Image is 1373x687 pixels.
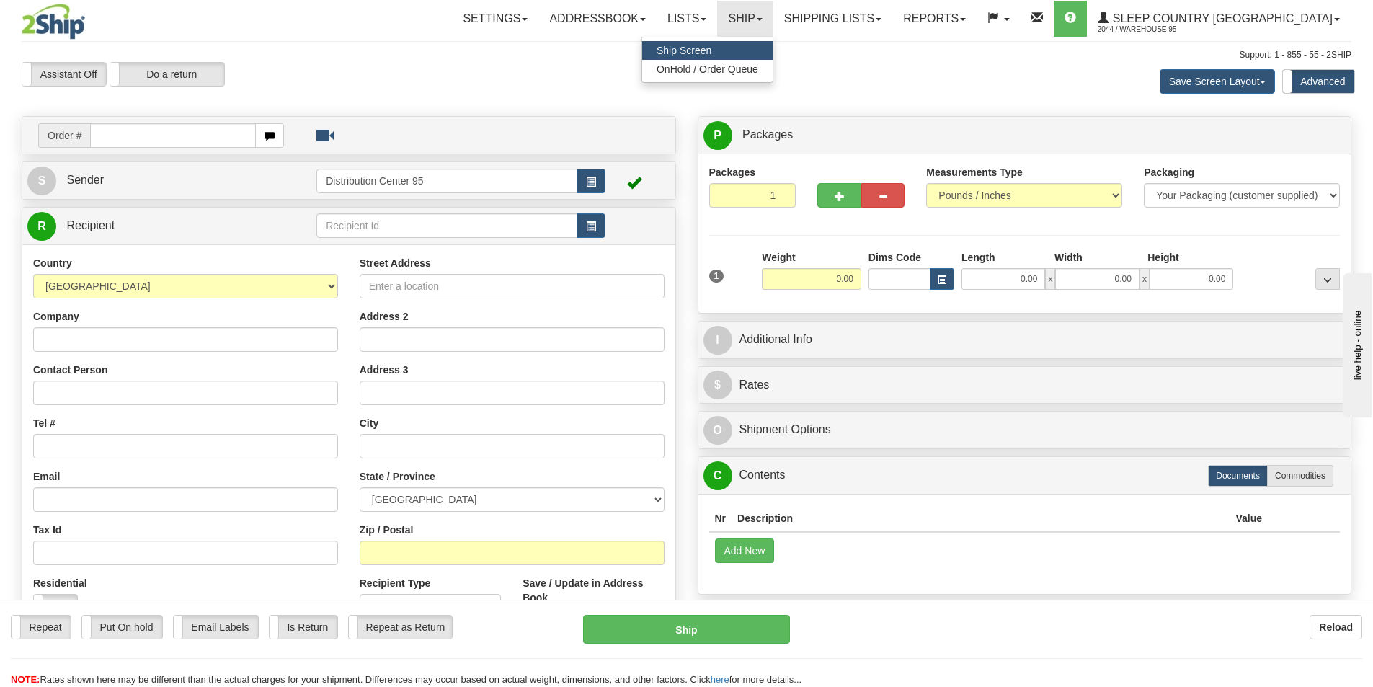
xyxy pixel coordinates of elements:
input: Enter a location [360,274,665,298]
a: S Sender [27,166,316,195]
span: x [1045,268,1055,290]
a: $Rates [703,371,1346,400]
label: Contact Person [33,363,107,377]
span: C [703,461,732,490]
span: R [27,212,56,241]
label: Height [1147,250,1179,265]
label: Packages [709,165,756,179]
label: Country [33,256,72,270]
label: Email [33,469,60,484]
label: Is Return [270,616,337,639]
th: Nr [709,505,732,532]
label: No [34,595,77,618]
label: Company [33,309,79,324]
span: S [27,167,56,195]
span: 2044 / Warehouse 95 [1098,22,1206,37]
span: Order # [38,123,90,148]
label: Address 3 [360,363,409,377]
a: Addressbook [538,1,657,37]
label: Tax Id [33,523,61,537]
a: Ship Screen [642,41,773,60]
span: Packages [742,128,793,141]
label: Advanced [1283,70,1354,93]
button: Ship [583,615,790,644]
span: NOTE: [11,674,40,685]
label: State / Province [360,469,435,484]
a: Reports [892,1,977,37]
label: Weight [762,250,795,265]
span: O [703,416,732,445]
label: Dims Code [868,250,921,265]
a: Ship [717,1,773,37]
a: IAdditional Info [703,325,1346,355]
b: Reload [1319,621,1353,633]
label: Width [1054,250,1083,265]
img: logo2044.jpg [22,4,85,40]
label: Email Labels [174,616,258,639]
span: 1 [709,270,724,283]
span: Sleep Country [GEOGRAPHIC_DATA] [1109,12,1333,25]
span: I [703,326,732,355]
label: Save / Update in Address Book [523,576,664,605]
label: Residential [33,576,87,590]
label: Assistant Off [22,63,106,86]
label: Tel # [33,416,55,430]
button: Reload [1310,615,1362,639]
label: Commodities [1267,465,1333,487]
label: Measurements Type [926,165,1023,179]
label: Put On hold [82,616,162,639]
span: Sender [66,174,104,186]
a: OnHold / Order Queue [642,60,773,79]
label: Recipient Type [360,576,431,590]
span: OnHold / Order Queue [657,63,758,75]
input: Recipient Id [316,213,577,238]
label: Do a return [110,63,224,86]
span: $ [703,371,732,399]
label: Repeat as Return [349,616,452,639]
span: Ship Screen [657,45,711,56]
label: Street Address [360,256,431,270]
th: Description [732,505,1230,532]
a: R Recipient [27,211,285,241]
span: x [1139,268,1150,290]
a: Sleep Country [GEOGRAPHIC_DATA] 2044 / Warehouse 95 [1087,1,1351,37]
div: live help - online [11,12,133,23]
div: Support: 1 - 855 - 55 - 2SHIP [22,49,1351,61]
iframe: chat widget [1340,270,1372,417]
a: here [711,674,729,685]
div: ... [1315,268,1340,290]
input: Sender Id [316,169,577,193]
label: Repeat [12,616,71,639]
a: OShipment Options [703,415,1346,445]
a: Shipping lists [773,1,892,37]
button: Save Screen Layout [1160,69,1275,94]
label: Length [961,250,995,265]
button: Add New [715,538,775,563]
a: P Packages [703,120,1346,150]
label: City [360,416,378,430]
span: Recipient [66,219,115,231]
label: Address 2 [360,309,409,324]
label: Zip / Postal [360,523,414,537]
a: Lists [657,1,717,37]
a: CContents [703,461,1346,490]
label: Packaging [1144,165,1194,179]
span: P [703,121,732,150]
label: Documents [1208,465,1268,487]
a: Settings [452,1,538,37]
th: Value [1230,505,1268,532]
